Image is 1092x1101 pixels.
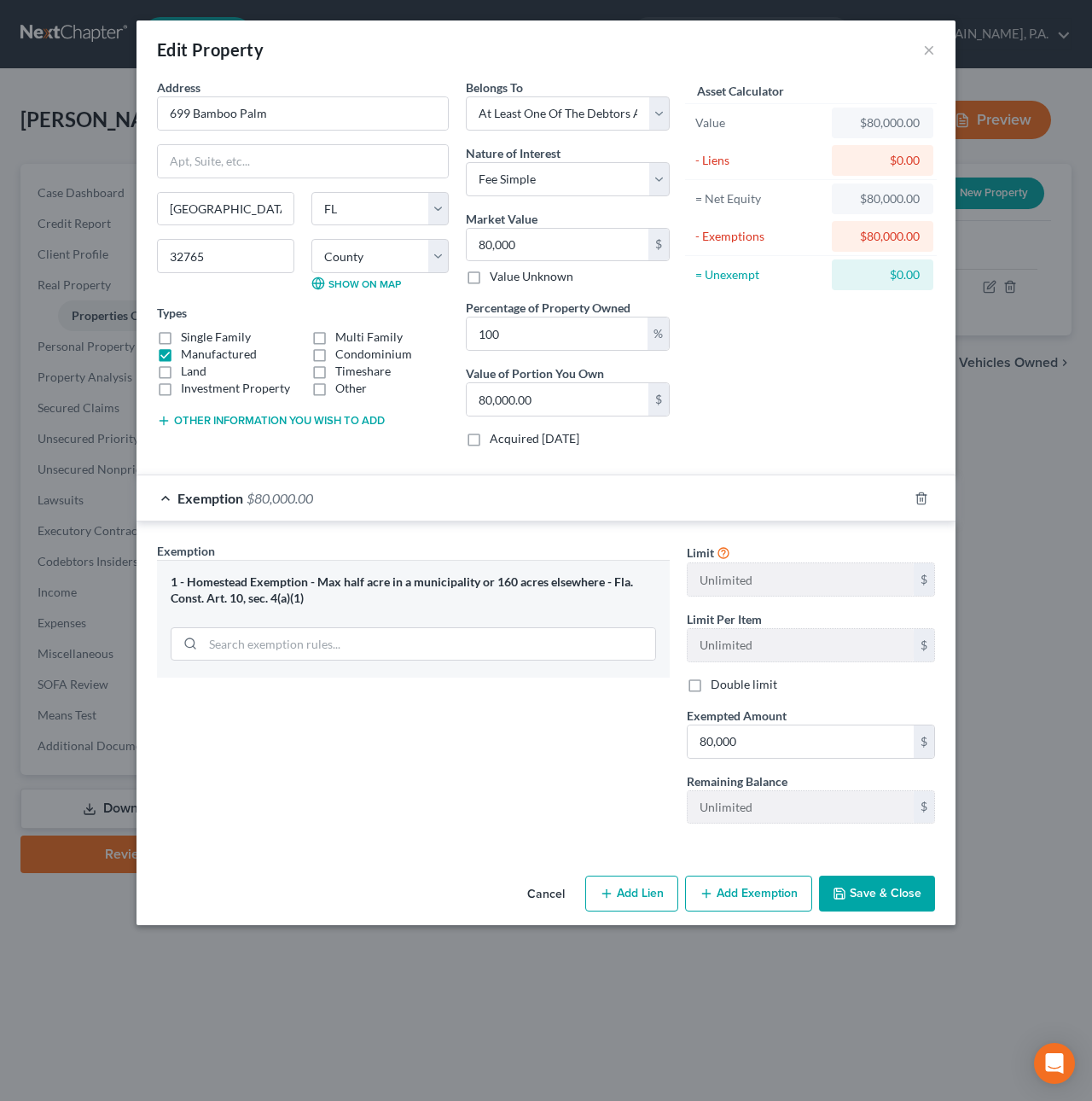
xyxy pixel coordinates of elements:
[585,876,678,912] button: Add Lien
[335,363,391,380] label: Timeshare
[490,268,573,285] label: Value Unknown
[685,876,812,912] button: Add Exemption
[688,629,914,661] input: --
[466,144,561,162] label: Nature of Interest
[311,277,401,290] a: Show on Map
[914,791,934,824] div: $
[688,791,914,824] input: --
[157,239,294,273] input: Enter zip...
[695,266,824,283] div: = Unexempt
[181,363,206,380] label: Land
[687,772,787,790] label: Remaining Balance
[181,329,251,346] label: Single Family
[466,364,604,382] label: Value of Portion You Own
[335,346,412,363] label: Condominium
[335,329,403,346] label: Multi Family
[158,193,293,225] input: Enter city...
[177,490,243,506] span: Exemption
[158,97,448,130] input: Enter address...
[466,80,523,95] span: Belongs To
[648,317,669,350] div: %
[181,346,257,363] label: Manufactured
[157,38,264,61] div: Edit Property
[687,610,762,628] label: Limit Per Item
[695,228,824,245] div: - Exemptions
[335,380,367,397] label: Other
[490,430,579,447] label: Acquired [DATE]
[845,152,920,169] div: $0.00
[914,629,934,661] div: $
[923,39,935,60] button: ×
[203,628,655,661] input: Search exemption rules...
[695,190,824,207] div: = Net Equity
[697,82,784,100] label: Asset Calculator
[1034,1043,1075,1084] div: Open Intercom Messenger
[466,210,537,228] label: Market Value
[711,676,777,693] label: Double limit
[157,544,215,558] span: Exemption
[247,490,313,506] span: $80,000.00
[688,563,914,596] input: --
[514,877,578,912] button: Cancel
[914,725,934,758] div: $
[467,229,648,261] input: 0.00
[648,383,669,416] div: $
[157,80,200,95] span: Address
[648,229,669,261] div: $
[819,876,935,912] button: Save & Close
[171,574,656,606] div: 1 - Homestead Exemption - Max half acre in a municipality or 160 acres elsewhere - Fla. Const. Ar...
[157,414,385,428] button: Other information you wish to add
[467,383,648,416] input: 0.00
[845,114,920,131] div: $80,000.00
[688,725,914,758] input: 0.00
[845,266,920,283] div: $0.00
[687,545,714,560] span: Limit
[181,380,290,397] label: Investment Property
[158,145,448,178] input: Apt, Suite, etc...
[695,152,824,169] div: - Liens
[914,563,934,596] div: $
[466,299,630,317] label: Percentage of Property Owned
[687,708,787,723] span: Exempted Amount
[845,190,920,207] div: $80,000.00
[467,317,648,350] input: 0.00
[695,114,824,131] div: Value
[845,228,920,245] div: $80,000.00
[157,304,187,322] label: Types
